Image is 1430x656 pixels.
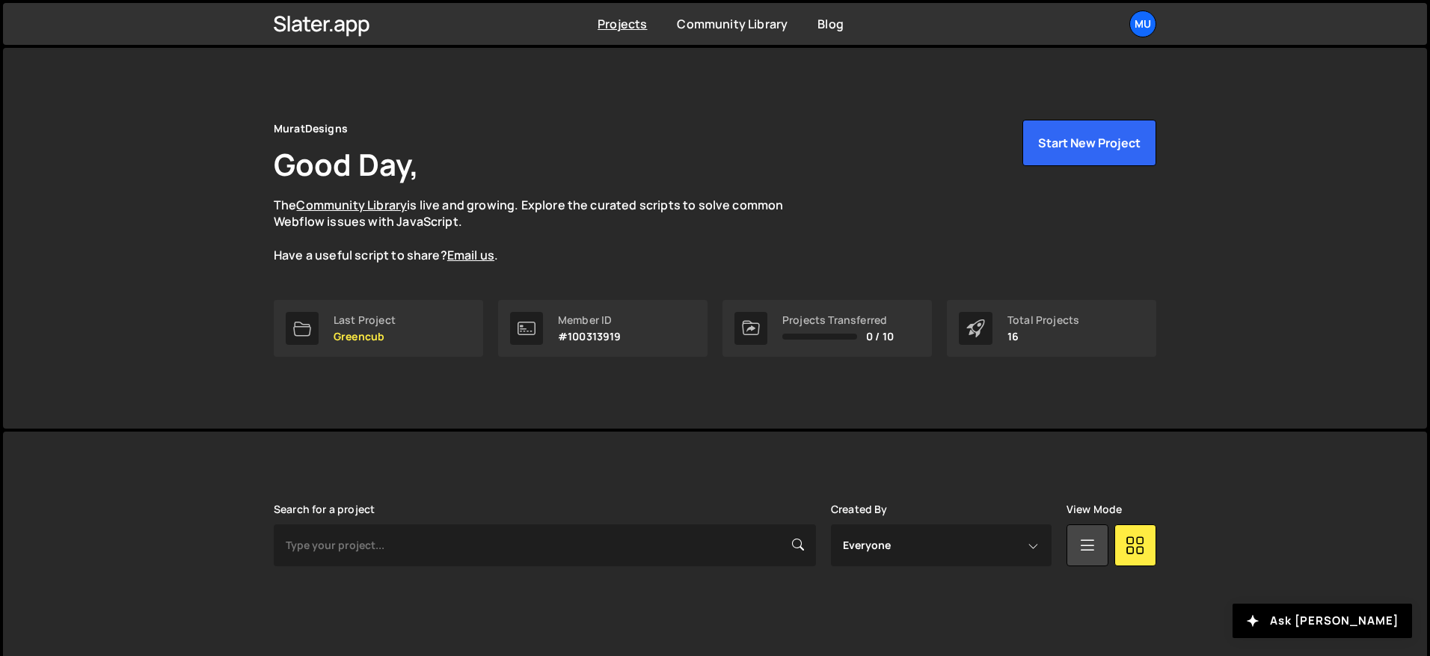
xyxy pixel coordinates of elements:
[296,197,407,213] a: Community Library
[1067,503,1122,515] label: View Mode
[558,314,622,326] div: Member ID
[831,503,888,515] label: Created By
[447,247,494,263] a: Email us
[274,197,812,264] p: The is live and growing. Explore the curated scripts to solve common Webflow issues with JavaScri...
[274,144,419,185] h1: Good Day,
[334,314,396,326] div: Last Project
[274,503,375,515] label: Search for a project
[558,331,622,343] p: #100313919
[1022,120,1156,166] button: Start New Project
[274,120,348,138] div: MuratDesigns
[334,331,396,343] p: Greencub
[817,16,844,32] a: Blog
[782,314,894,326] div: Projects Transferred
[1129,10,1156,37] a: Mu
[1007,331,1079,343] p: 16
[1233,604,1412,638] button: Ask [PERSON_NAME]
[598,16,647,32] a: Projects
[677,16,788,32] a: Community Library
[1007,314,1079,326] div: Total Projects
[274,524,816,566] input: Type your project...
[274,300,483,357] a: Last Project Greencub
[866,331,894,343] span: 0 / 10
